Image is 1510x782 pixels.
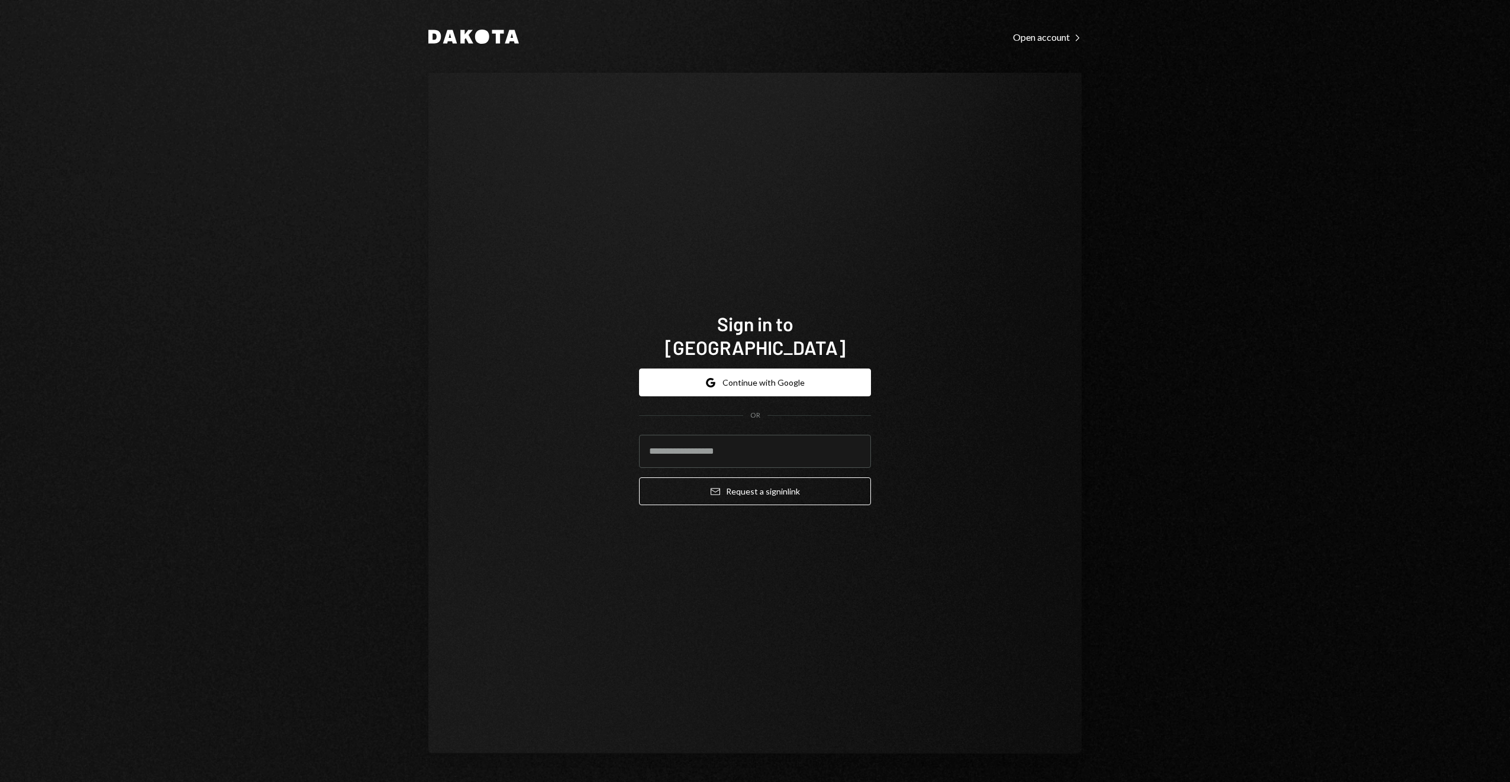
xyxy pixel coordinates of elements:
h1: Sign in to [GEOGRAPHIC_DATA] [639,312,871,359]
button: Continue with Google [639,369,871,396]
button: Request a signinlink [639,477,871,505]
a: Open account [1013,30,1082,43]
div: OR [750,411,760,421]
div: Open account [1013,31,1082,43]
